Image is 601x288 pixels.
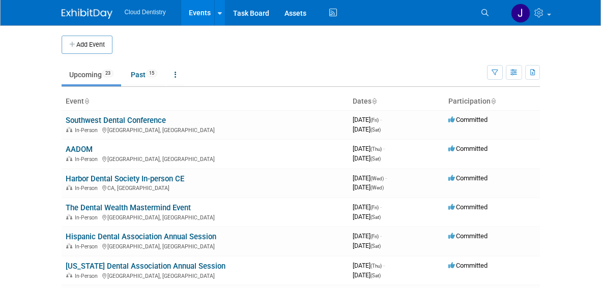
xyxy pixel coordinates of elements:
[448,174,488,182] span: Committed
[353,262,385,269] span: [DATE]
[353,183,384,191] span: [DATE]
[491,97,496,105] a: Sort by Participation Type
[75,127,101,134] span: In-Person
[66,243,72,248] img: In-Person Event
[353,116,382,123] span: [DATE]
[349,93,444,110] th: Dates
[75,185,101,191] span: In-Person
[66,183,345,191] div: CA, [GEOGRAPHIC_DATA]
[62,36,112,54] button: Add Event
[66,154,345,163] div: [GEOGRAPHIC_DATA], [GEOGRAPHIC_DATA]
[62,9,112,19] img: ExhibitDay
[370,243,381,249] span: (Sat)
[380,232,382,240] span: -
[62,93,349,110] th: Event
[66,214,72,219] img: In-Person Event
[385,174,387,182] span: -
[353,174,387,182] span: [DATE]
[448,203,488,211] span: Committed
[448,232,488,240] span: Committed
[370,156,381,162] span: (Sat)
[383,262,385,269] span: -
[370,185,384,190] span: (Wed)
[146,70,157,77] span: 15
[353,213,381,220] span: [DATE]
[66,174,184,183] a: Harbor Dental Society In-person CE
[75,156,101,163] span: In-Person
[370,117,379,123] span: (Fri)
[371,97,377,105] a: Sort by Start Date
[66,127,72,132] img: In-Person Event
[66,145,93,154] a: AADOM
[66,185,72,190] img: In-Person Event
[353,271,381,279] span: [DATE]
[66,203,191,212] a: The Dental Wealth Mastermind Event
[353,154,381,162] span: [DATE]
[448,262,488,269] span: Committed
[353,242,381,249] span: [DATE]
[62,65,121,84] a: Upcoming23
[125,9,166,16] span: Cloud Dentistry
[66,273,72,278] img: In-Person Event
[353,145,385,152] span: [DATE]
[75,243,101,250] span: In-Person
[353,232,382,240] span: [DATE]
[102,70,113,77] span: 23
[66,213,345,221] div: [GEOGRAPHIC_DATA], [GEOGRAPHIC_DATA]
[370,176,384,181] span: (Wed)
[370,234,379,239] span: (Fri)
[380,203,382,211] span: -
[448,116,488,123] span: Committed
[383,145,385,152] span: -
[66,116,166,125] a: Southwest Dental Conference
[66,262,225,271] a: [US_STATE] Dental Association Annual Session
[66,271,345,279] div: [GEOGRAPHIC_DATA], [GEOGRAPHIC_DATA]
[75,214,101,221] span: In-Person
[370,127,381,133] span: (Sat)
[353,203,382,211] span: [DATE]
[444,93,540,110] th: Participation
[66,156,72,161] img: In-Person Event
[66,125,345,134] div: [GEOGRAPHIC_DATA], [GEOGRAPHIC_DATA]
[353,125,381,133] span: [DATE]
[370,273,381,278] span: (Sat)
[511,4,530,23] img: Jessica Estrada
[380,116,382,123] span: -
[66,232,216,241] a: Hispanic Dental Association Annual Session
[123,65,165,84] a: Past15
[370,146,382,152] span: (Thu)
[75,273,101,279] span: In-Person
[84,97,89,105] a: Sort by Event Name
[370,263,382,269] span: (Thu)
[370,214,381,220] span: (Sat)
[66,242,345,250] div: [GEOGRAPHIC_DATA], [GEOGRAPHIC_DATA]
[448,145,488,152] span: Committed
[370,205,379,210] span: (Fri)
